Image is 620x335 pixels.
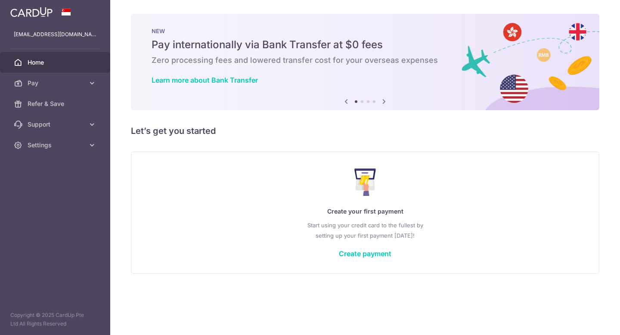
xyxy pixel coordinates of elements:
p: Create your first payment [149,206,582,217]
img: Bank transfer banner [131,14,599,110]
span: Support [28,120,84,129]
p: [EMAIL_ADDRESS][DOMAIN_NAME] [14,30,96,39]
h5: Pay internationally via Bank Transfer at $0 fees [152,38,579,52]
img: CardUp [10,7,53,17]
a: Create payment [339,249,391,258]
span: Home [28,58,84,67]
span: Pay [28,79,84,87]
span: Settings [28,141,84,149]
h6: Zero processing fees and lowered transfer cost for your overseas expenses [152,55,579,65]
img: Make Payment [354,168,376,196]
p: Start using your credit card to the fullest by setting up your first payment [DATE]! [149,220,582,241]
a: Learn more about Bank Transfer [152,76,258,84]
span: Refer & Save [28,99,84,108]
h5: Let’s get you started [131,124,599,138]
p: NEW [152,28,579,34]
